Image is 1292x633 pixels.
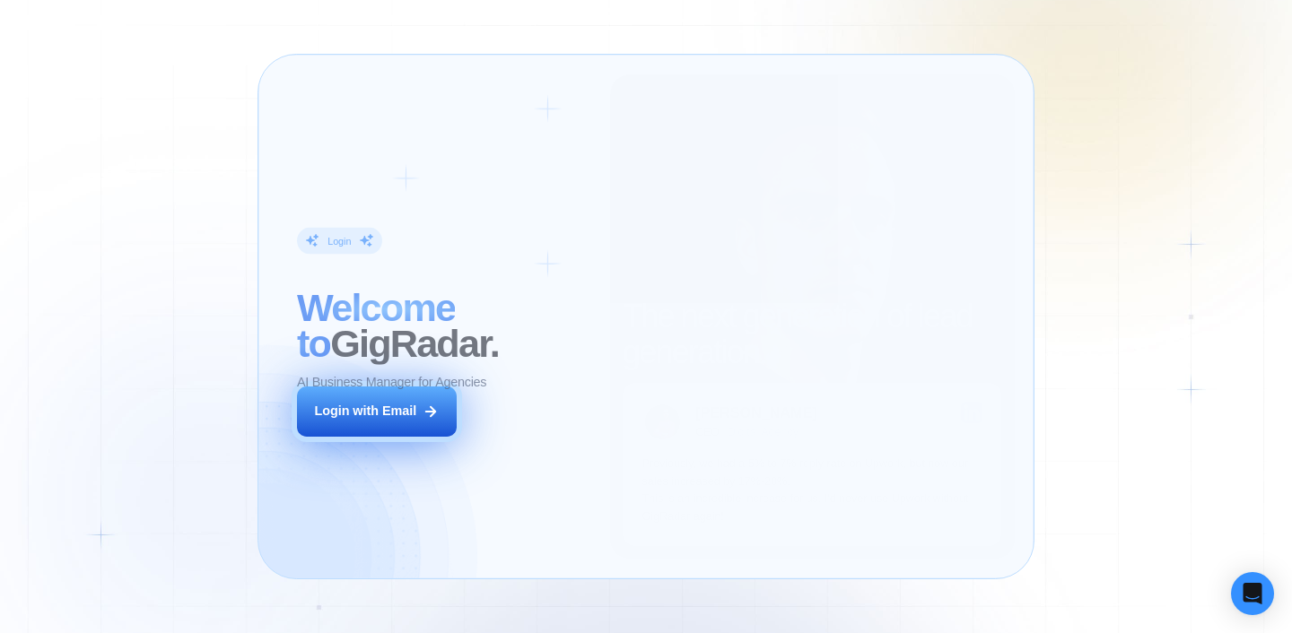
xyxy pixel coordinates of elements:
span: Welcome to [297,285,455,364]
p: AI Business Manager for Agencies [297,374,486,392]
p: Previously, we had a 5% to 7% reply rate on Upwork, but now our sales increased by 17%-20%. This ... [642,455,982,526]
h2: The next generation of lead generation. [623,299,1001,369]
button: Login with Email [297,386,457,437]
div: Digital Agency [728,426,799,438]
div: Open Intercom Messenger [1231,572,1274,615]
h2: ‍ GigRadar. [297,290,590,360]
div: Login with Email [314,403,416,421]
div: [PERSON_NAME] [695,405,816,420]
div: CEO [695,426,720,438]
div: Login [327,235,351,247]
